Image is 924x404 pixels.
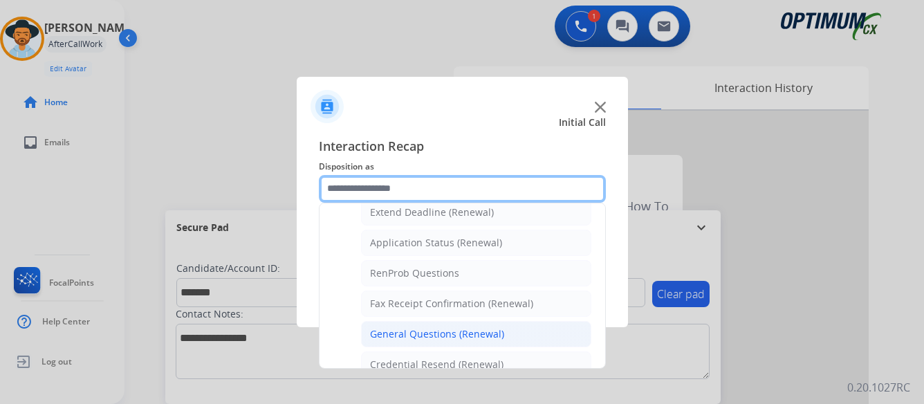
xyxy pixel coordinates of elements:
[370,205,494,219] div: Extend Deadline (Renewal)
[559,116,606,129] span: Initial Call
[370,327,504,341] div: General Questions (Renewal)
[370,297,533,311] div: Fax Receipt Confirmation (Renewal)
[311,90,344,123] img: contactIcon
[847,379,910,396] p: 0.20.1027RC
[319,136,606,158] span: Interaction Recap
[370,358,503,371] div: Credential Resend (Renewal)
[370,236,502,250] div: Application Status (Renewal)
[370,266,459,280] div: RenProb Questions
[319,158,606,175] span: Disposition as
